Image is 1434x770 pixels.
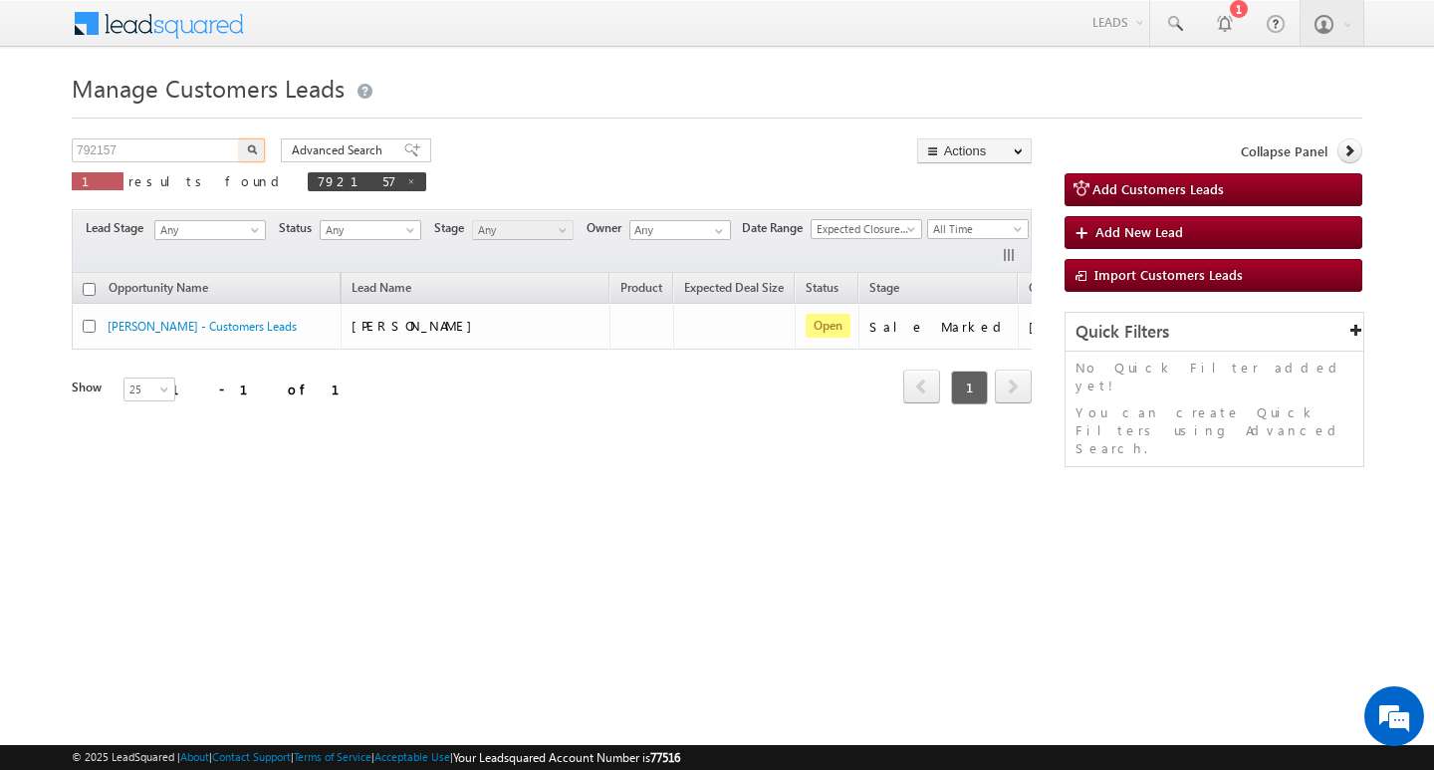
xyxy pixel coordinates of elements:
[472,220,574,240] a: Any
[928,220,1023,238] span: All Time
[742,219,811,237] span: Date Range
[806,314,850,338] span: Open
[83,283,96,296] input: Check all records
[318,172,396,189] span: 792157
[869,318,1009,336] div: Sale Marked
[917,138,1032,163] button: Actions
[587,219,629,237] span: Owner
[320,220,421,240] a: Any
[82,172,114,189] span: 1
[684,280,784,295] span: Expected Deal Size
[72,72,345,104] span: Manage Customers Leads
[247,144,257,154] img: Search
[180,750,209,763] a: About
[123,378,175,401] a: 25
[927,219,1029,239] a: All Time
[108,319,297,334] a: [PERSON_NAME] - Customers Leads
[342,277,421,303] span: Lead Name
[154,220,266,240] a: Any
[128,172,287,189] span: results found
[109,280,208,295] span: Opportunity Name
[859,277,909,303] a: Stage
[72,379,108,396] div: Show
[951,371,988,404] span: 1
[374,750,450,763] a: Acceptable Use
[434,219,472,237] span: Stage
[292,141,388,159] span: Advanced Search
[321,221,415,239] span: Any
[704,221,729,241] a: Show All Items
[294,750,371,763] a: Terms of Service
[629,220,731,240] input: Type to Search
[1092,180,1224,197] span: Add Customers Leads
[1094,266,1243,283] span: Import Customers Leads
[212,750,291,763] a: Contact Support
[1066,313,1363,352] div: Quick Filters
[86,219,151,237] span: Lead Stage
[352,317,482,334] span: [PERSON_NAME]
[1075,403,1353,457] p: You can create Quick Filters using Advanced Search.
[812,220,915,238] span: Expected Closure Date
[1075,359,1353,394] p: No Quick Filter added yet!
[995,370,1032,403] span: next
[674,277,794,303] a: Expected Deal Size
[811,219,922,239] a: Expected Closure Date
[473,221,568,239] span: Any
[1241,142,1327,160] span: Collapse Panel
[99,277,218,303] a: Opportunity Name
[995,372,1032,403] a: next
[620,280,662,295] span: Product
[279,219,320,237] span: Status
[869,280,899,295] span: Stage
[1029,318,1159,336] div: [PERSON_NAME]
[453,750,680,765] span: Your Leadsquared Account Number is
[650,750,680,765] span: 77516
[903,370,940,403] span: prev
[1095,223,1183,240] span: Add New Lead
[124,381,177,398] span: 25
[72,748,680,767] span: © 2025 LeadSquared | | | | |
[1029,280,1064,295] span: Owner
[171,378,363,400] div: 1 - 1 of 1
[155,221,259,239] span: Any
[796,277,848,303] a: Status
[903,372,940,403] a: prev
